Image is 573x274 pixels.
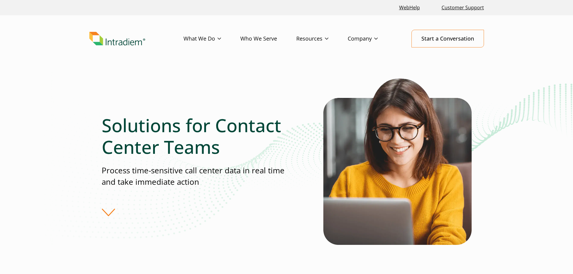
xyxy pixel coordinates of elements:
a: Customer Support [439,1,486,14]
a: Link to homepage of Intradiem [89,32,183,46]
a: Start a Conversation [411,30,484,47]
a: Who We Serve [240,30,296,47]
a: Link opens in a new window [397,1,422,14]
a: Resources [296,30,348,47]
h1: Solutions for Contact Center Teams [102,114,286,158]
a: What We Do [183,30,240,47]
a: Company [348,30,397,47]
p: Process time-sensitive call center data in real time and take immediate action [102,165,286,187]
img: Intradiem [89,32,145,46]
img: Woman wearing glasses looking at contact center automation solutions on her laptop [323,72,472,245]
